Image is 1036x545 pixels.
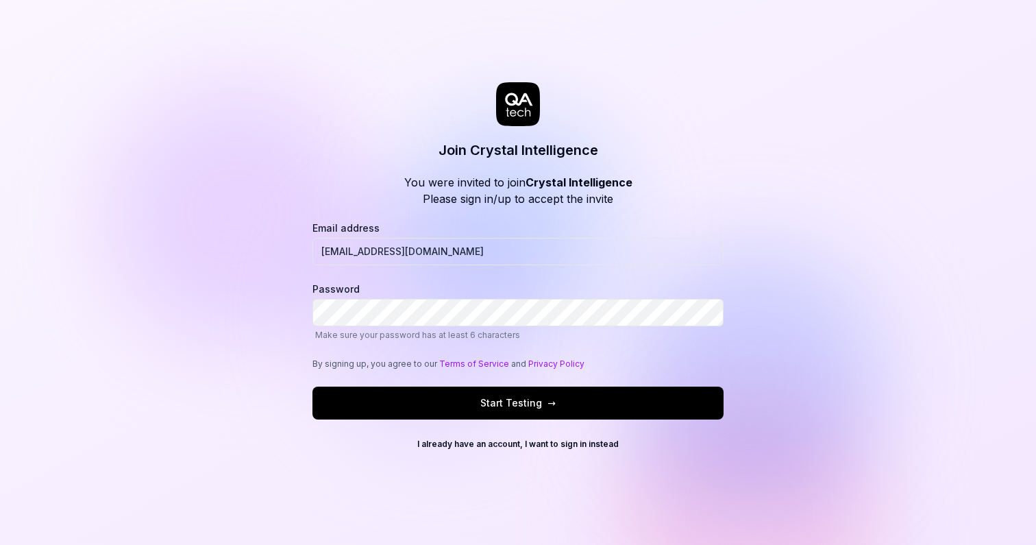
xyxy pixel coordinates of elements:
[439,140,598,160] h3: Join Crystal Intelligence
[315,330,520,340] span: Make sure your password has at least 6 characters
[312,221,724,265] label: Email address
[312,387,724,420] button: Start Testing→
[312,282,724,341] label: Password
[526,175,632,189] b: Crystal Intelligence
[312,238,724,265] input: Email address
[547,396,556,410] span: →
[480,396,556,410] span: Start Testing
[528,359,584,369] a: Privacy Policy
[404,174,632,191] p: You were invited to join
[404,191,632,207] p: Please sign in/up to accept the invite
[312,433,724,455] button: I already have an account, I want to sign in instead
[312,299,724,326] input: PasswordMake sure your password has at least 6 characters
[312,358,724,370] div: By signing up, you agree to our and
[439,359,509,369] a: Terms of Service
